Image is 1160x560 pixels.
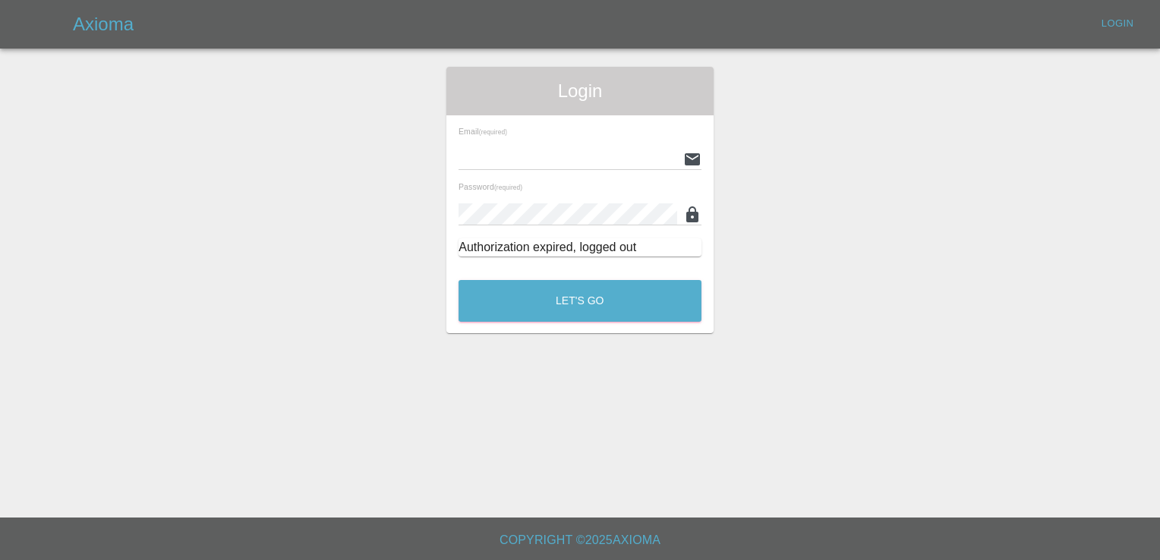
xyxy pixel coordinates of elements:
span: Password [459,182,522,191]
small: (required) [494,184,522,191]
small: (required) [479,129,507,136]
div: Authorization expired, logged out [459,238,701,256]
span: Email [459,127,507,136]
button: Let's Go [459,280,701,322]
a: Login [1093,12,1142,36]
h5: Axioma [73,12,134,36]
h6: Copyright © 2025 Axioma [12,530,1148,551]
span: Login [459,79,701,103]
